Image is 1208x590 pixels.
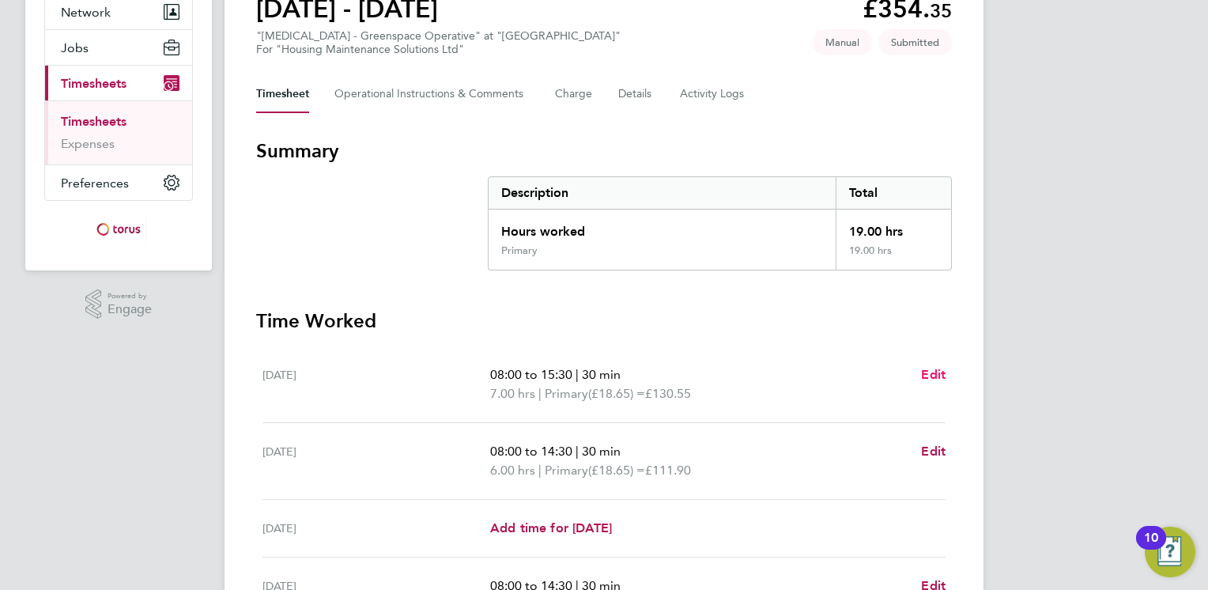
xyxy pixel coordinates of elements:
[1145,527,1195,577] button: Open Resource Center, 10 new notifications
[256,138,952,164] h3: Summary
[921,442,946,461] a: Edit
[921,444,946,459] span: Edit
[582,444,621,459] span: 30 min
[576,444,579,459] span: |
[256,308,952,334] h3: Time Worked
[61,176,129,191] span: Preferences
[618,75,655,113] button: Details
[545,461,588,480] span: Primary
[501,244,538,257] div: Primary
[490,519,612,538] a: Add time for [DATE]
[489,177,836,209] div: Description
[645,463,691,478] span: £111.90
[921,365,946,384] a: Edit
[645,386,691,401] span: £130.55
[61,40,89,55] span: Jobs
[256,43,621,56] div: For "Housing Maintenance Solutions Ltd"
[262,365,490,403] div: [DATE]
[538,463,542,478] span: |
[45,30,192,65] button: Jobs
[45,165,192,200] button: Preferences
[488,176,952,270] div: Summary
[490,444,572,459] span: 08:00 to 14:30
[61,76,126,91] span: Timesheets
[1144,538,1158,558] div: 10
[588,386,645,401] span: (£18.65) =
[262,442,490,480] div: [DATE]
[45,100,192,165] div: Timesheets
[91,217,146,242] img: torus-logo-retina.png
[44,217,193,242] a: Go to home page
[836,177,951,209] div: Total
[813,29,872,55] span: This timesheet was manually created.
[61,5,111,20] span: Network
[262,519,490,538] div: [DATE]
[490,386,535,401] span: 7.00 hrs
[836,244,951,270] div: 19.00 hrs
[61,114,126,129] a: Timesheets
[61,136,115,151] a: Expenses
[490,520,612,535] span: Add time for [DATE]
[490,463,535,478] span: 6.00 hrs
[576,367,579,382] span: |
[538,386,542,401] span: |
[85,289,153,320] a: Powered byEngage
[108,303,152,316] span: Engage
[582,367,621,382] span: 30 min
[45,66,192,100] button: Timesheets
[680,75,746,113] button: Activity Logs
[878,29,952,55] span: This timesheet is Submitted.
[256,29,621,56] div: "[MEDICAL_DATA] - Greenspace Operative" at "[GEOGRAPHIC_DATA]"
[256,75,309,113] button: Timesheet
[334,75,530,113] button: Operational Instructions & Comments
[836,210,951,244] div: 19.00 hrs
[490,367,572,382] span: 08:00 to 15:30
[588,463,645,478] span: (£18.65) =
[921,367,946,382] span: Edit
[545,384,588,403] span: Primary
[555,75,593,113] button: Charge
[489,210,836,244] div: Hours worked
[108,289,152,303] span: Powered by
